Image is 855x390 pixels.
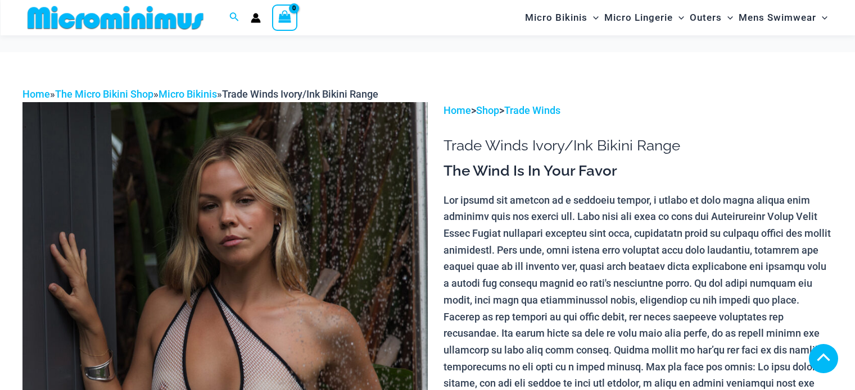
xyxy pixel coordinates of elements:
[687,3,736,32] a: OutersMenu ToggleMenu Toggle
[690,3,722,32] span: Outers
[587,3,599,32] span: Menu Toggle
[444,104,471,116] a: Home
[601,3,687,32] a: Micro LingerieMenu ToggleMenu Toggle
[504,104,560,116] a: Trade Winds
[444,162,833,181] h3: The Wind Is In Your Favor
[272,4,298,30] a: View Shopping Cart, empty
[476,104,499,116] a: Shop
[159,88,217,100] a: Micro Bikinis
[55,88,153,100] a: The Micro Bikini Shop
[816,3,827,32] span: Menu Toggle
[739,3,816,32] span: Mens Swimwear
[444,137,833,154] h1: Trade Winds Ivory/Ink Bikini Range
[521,2,833,34] nav: Site Navigation
[604,3,673,32] span: Micro Lingerie
[251,13,261,23] a: Account icon link
[673,3,684,32] span: Menu Toggle
[22,88,378,100] span: » » »
[229,11,239,25] a: Search icon link
[222,88,378,100] span: Trade Winds Ivory/Ink Bikini Range
[22,88,50,100] a: Home
[525,3,587,32] span: Micro Bikinis
[722,3,733,32] span: Menu Toggle
[522,3,601,32] a: Micro BikinisMenu ToggleMenu Toggle
[23,5,208,30] img: MM SHOP LOGO FLAT
[444,102,833,119] p: > >
[736,3,830,32] a: Mens SwimwearMenu ToggleMenu Toggle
